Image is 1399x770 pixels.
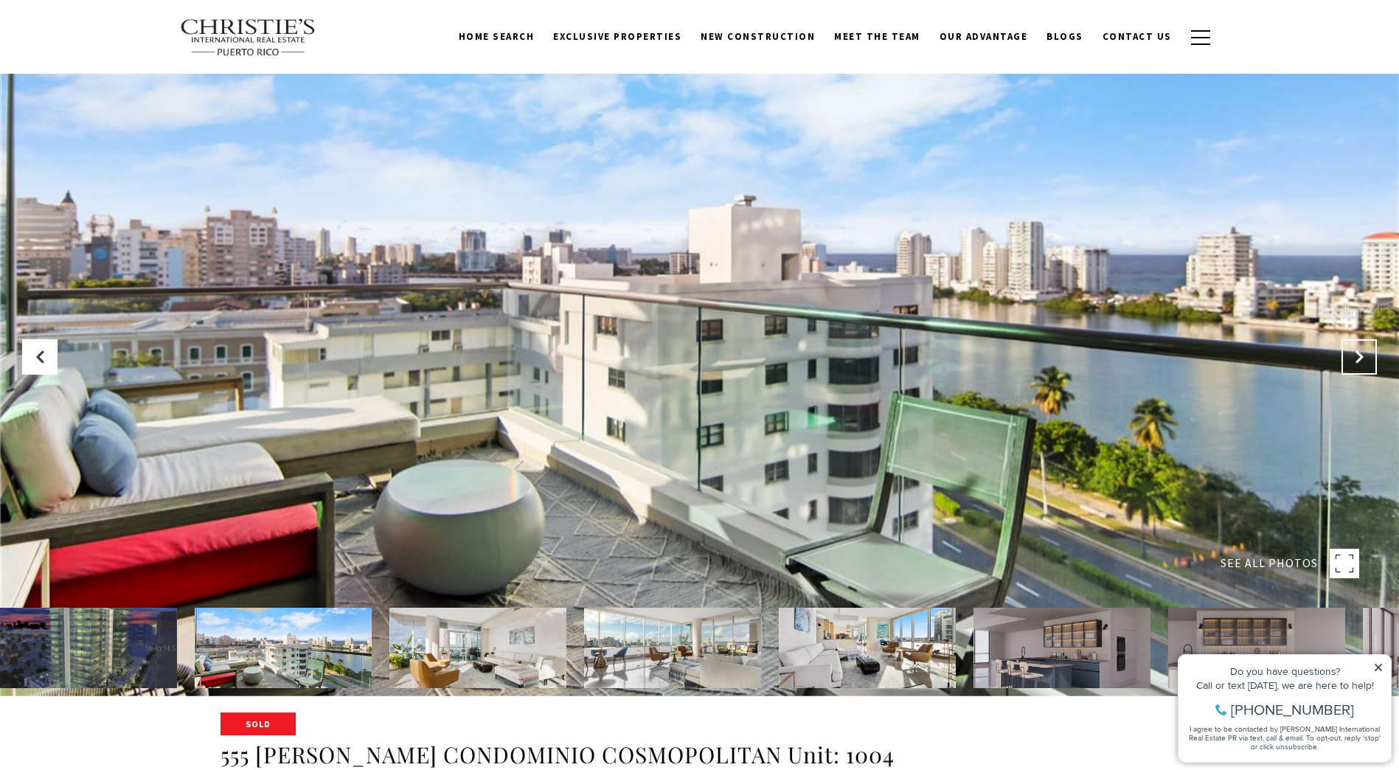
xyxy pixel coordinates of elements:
[449,23,544,51] a: Home Search
[195,608,372,688] img: 555 Monserrate CONDOMINIO COSMOPOLITAN Unit: 1004
[1046,30,1083,43] span: Blogs
[22,339,58,375] button: Previous Slide
[221,741,1179,769] h1: 555 [PERSON_NAME] CONDOMINIO COSMOPOLITAN Unit: 1004
[544,23,691,51] a: Exclusive Properties
[1168,608,1345,688] img: 555 Monserrate CONDOMINIO COSMOPOLITAN Unit: 1004
[701,30,815,43] span: New Construction
[691,23,825,51] a: New Construction
[60,69,184,84] span: [PHONE_NUMBER]
[1037,23,1093,51] a: Blogs
[1221,554,1318,573] span: SEE ALL PHOTOS
[973,608,1150,688] img: 555 Monserrate CONDOMINIO COSMOPOLITAN Unit: 1004
[389,608,566,688] img: 555 Monserrate CONDOMINIO COSMOPOLITAN Unit: 1004
[18,91,210,119] span: I agree to be contacted by [PERSON_NAME] International Real Estate PR via text, call & email. To ...
[15,47,213,58] div: Call or text [DATE], we are here to help!
[553,30,681,43] span: Exclusive Properties
[825,23,930,51] a: Meet the Team
[15,33,213,44] div: Do you have questions?
[1341,339,1377,375] button: Next Slide
[930,23,1038,51] a: Our Advantage
[1181,16,1220,59] button: button
[779,608,956,688] img: 555 Monserrate CONDOMINIO COSMOPOLITAN Unit: 1004
[584,608,761,688] img: 555 Monserrate CONDOMINIO COSMOPOLITAN Unit: 1004
[1103,30,1172,43] span: Contact Us
[940,30,1028,43] span: Our Advantage
[180,18,317,57] img: Christie's International Real Estate text transparent background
